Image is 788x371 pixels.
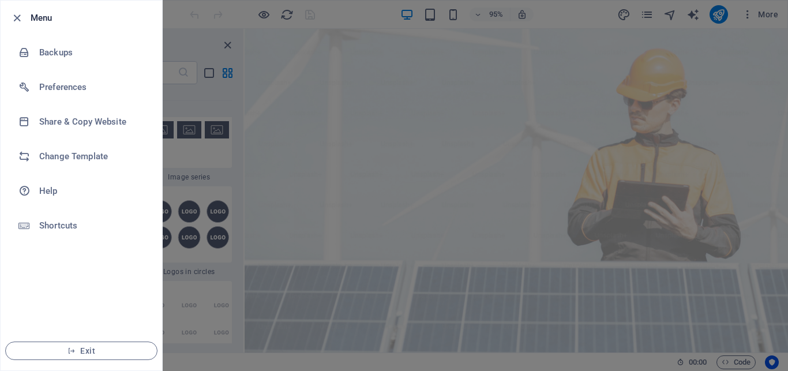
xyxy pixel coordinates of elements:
a: Help [1,174,162,208]
h6: Preferences [39,80,146,94]
h6: Shortcuts [39,219,146,233]
h6: Menu [31,11,153,25]
h6: Share & Copy Website [39,115,146,129]
h6: Change Template [39,149,146,163]
h6: Help [39,184,146,198]
button: Exit [5,342,157,360]
span: Exit [15,346,148,355]
h6: Backups [39,46,146,59]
